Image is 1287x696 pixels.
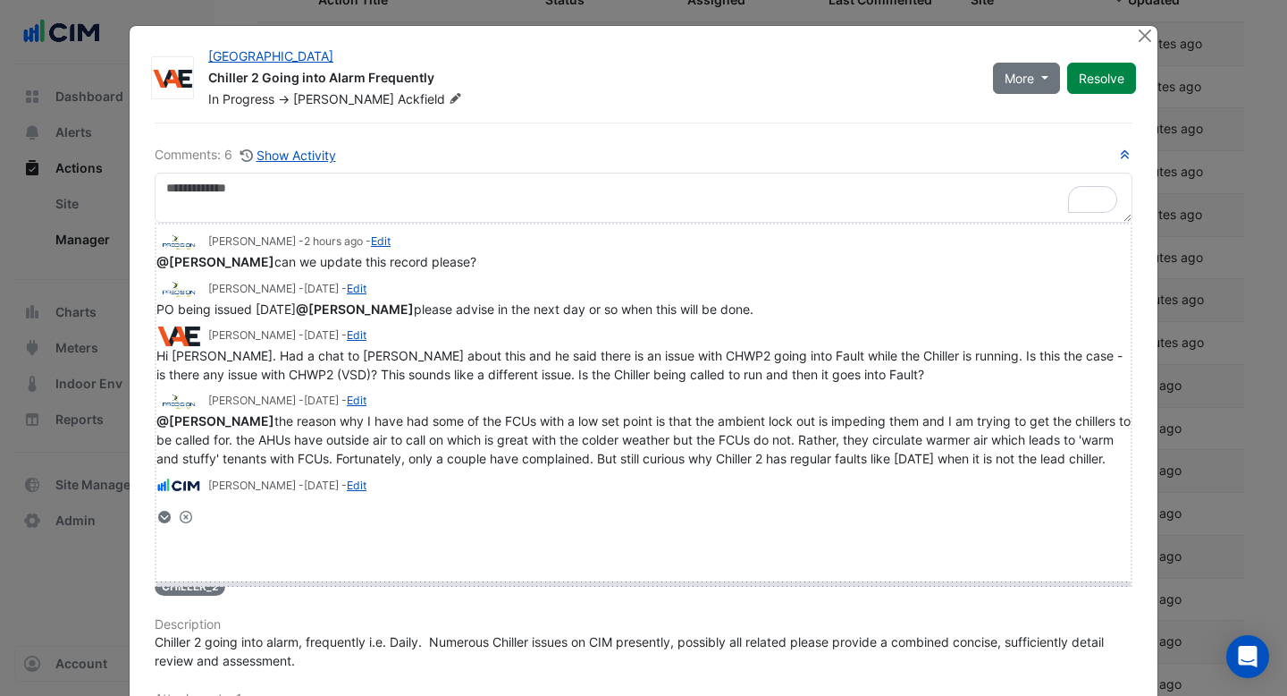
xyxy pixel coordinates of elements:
span: backfield@vaegroup.com.au [VAE Group] [156,413,274,429]
button: More [993,63,1060,94]
span: can we update this record please? [156,254,476,269]
span: Hi [PERSON_NAME]. Had a chat to [PERSON_NAME] about this and he said there is an issue with CHWP2... [156,348,1126,382]
span: [PERSON_NAME] [293,91,394,106]
small: [PERSON_NAME] - - [208,327,366,344]
span: -> [278,91,290,106]
img: VAE Group [152,70,193,88]
span: 2025-09-09 14:59:21 [304,282,339,295]
span: mclaydon@vaegroup.com.au [VAE Group] [156,254,274,269]
span: 2025-10-13 17:05:54 [304,234,363,248]
button: Show Activity [240,145,337,166]
a: Edit [347,394,366,407]
a: Edit [347,479,366,492]
span: 2025-08-26 15:11:15 [304,394,339,407]
fa-layers: More [156,511,172,523]
textarea: To enrich screen reader interactions, please activate Accessibility in Grammarly extension settings [155,173,1132,223]
h6: Description [155,617,1132,632]
a: Edit [347,282,366,295]
span: the reason why I have had some of the FCUs with a low set point is that the ambient lock out is i... [156,413,1134,466]
div: Chiller 2 Going into Alarm Frequently [208,69,972,90]
small: [PERSON_NAME] - - [208,393,366,409]
small: [PERSON_NAME] - - [208,281,366,297]
button: Resolve [1067,63,1136,94]
span: 2025-08-26 16:13:41 [304,328,339,342]
span: mclaydon@vaegroup.com.au [VAE Group] [296,301,414,317]
div: Comments: 6 [155,145,337,166]
small: [PERSON_NAME] - - [208,233,391,250]
span: In Progress [208,91,274,106]
img: Precision Group [156,392,201,412]
span: Ackfield [398,90,466,108]
span: Chiller 2 going into alarm, frequently i.e. Daily. Numerous Chiller issues on CIM presently, poss... [155,634,1107,668]
span: PO being issued [DATE] please advise in the next day or so when this will be done. [156,301,753,317]
a: Edit [347,328,366,342]
span: More [1005,69,1034,88]
div: Open Intercom Messenger [1226,635,1269,678]
fa-icon: Reset [180,509,192,524]
a: Edit [371,234,391,248]
button: Close [1135,26,1154,45]
img: VAE Group [156,327,201,346]
img: CIM [156,476,201,496]
a: [GEOGRAPHIC_DATA] [208,48,333,64]
img: Precision Group [156,279,201,299]
small: [PERSON_NAME] - - [208,478,366,494]
img: Precision Group [156,233,201,252]
span: 2025-08-26 10:13:00 [304,479,339,492]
